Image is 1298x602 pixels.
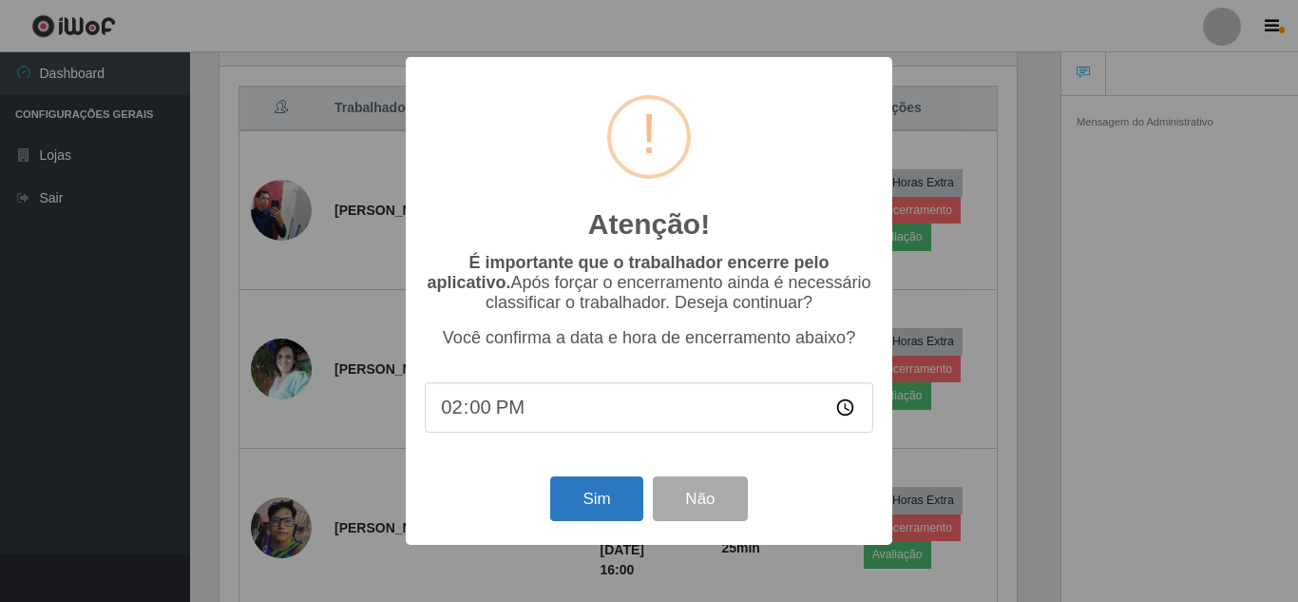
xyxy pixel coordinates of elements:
h2: Atenção! [588,207,710,242]
p: Você confirma a data e hora de encerramento abaixo? [425,328,873,348]
p: Após forçar o encerramento ainda é necessário classificar o trabalhador. Deseja continuar? [425,253,873,313]
b: É importante que o trabalhador encerre pelo aplicativo. [427,253,829,292]
button: Não [653,476,747,521]
button: Sim [550,476,642,521]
